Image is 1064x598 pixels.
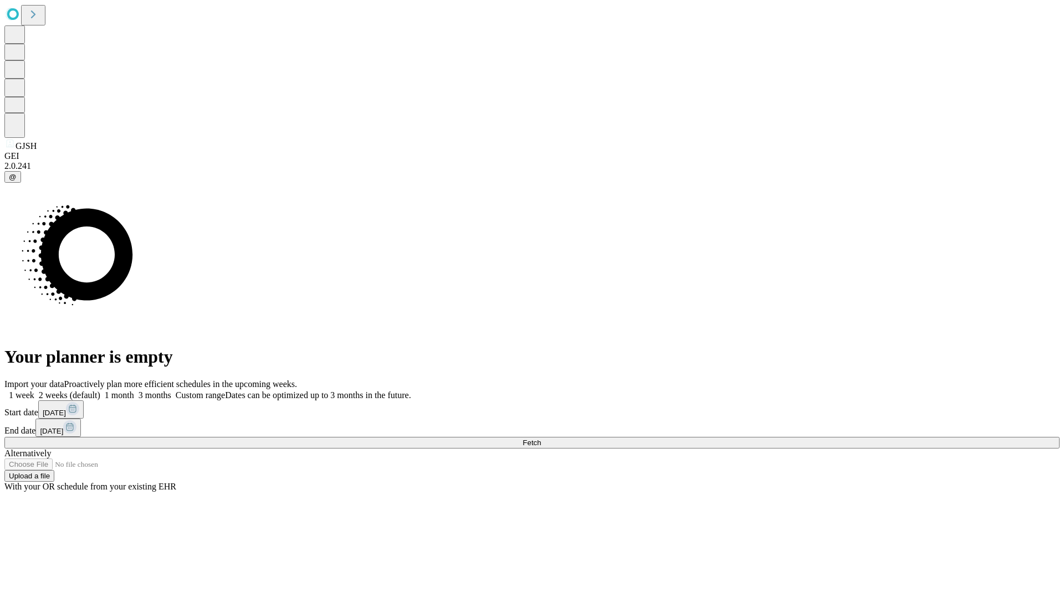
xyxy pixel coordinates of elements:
button: Fetch [4,437,1060,448]
div: Start date [4,400,1060,419]
span: Import your data [4,379,64,389]
span: GJSH [16,141,37,151]
button: Upload a file [4,470,54,482]
button: @ [4,171,21,183]
div: GEI [4,151,1060,161]
span: Alternatively [4,448,51,458]
button: [DATE] [38,400,84,419]
h1: Your planner is empty [4,347,1060,367]
span: Custom range [176,390,225,400]
span: 2 weeks (default) [39,390,100,400]
span: 1 week [9,390,34,400]
span: 1 month [105,390,134,400]
span: Proactively plan more efficient schedules in the upcoming weeks. [64,379,297,389]
div: End date [4,419,1060,437]
span: 3 months [139,390,171,400]
span: With your OR schedule from your existing EHR [4,482,176,491]
span: @ [9,173,17,181]
span: [DATE] [43,409,66,417]
button: [DATE] [35,419,81,437]
span: Dates can be optimized up to 3 months in the future. [225,390,411,400]
span: Fetch [523,439,541,447]
div: 2.0.241 [4,161,1060,171]
span: [DATE] [40,427,63,435]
